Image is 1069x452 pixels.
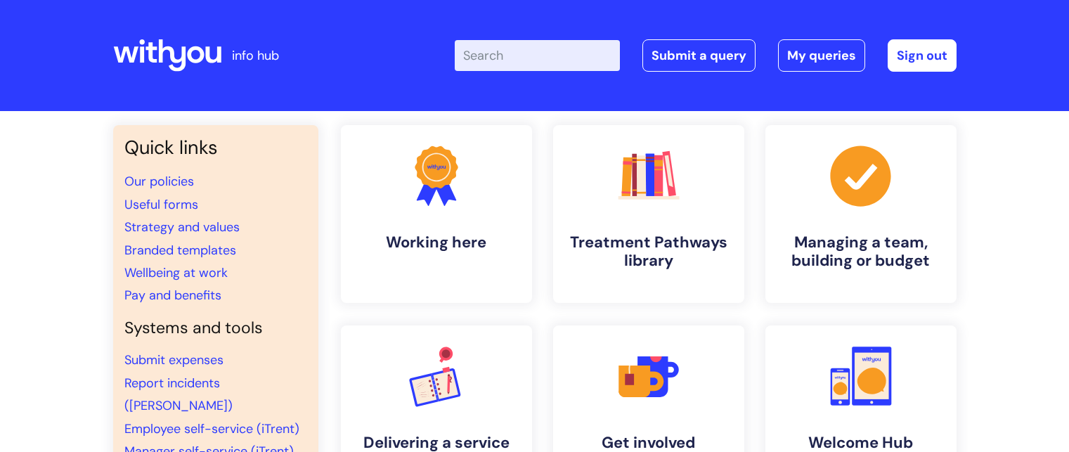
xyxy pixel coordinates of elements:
h4: Working here [352,233,521,252]
a: Branded templates [124,242,236,259]
a: Submit a query [642,39,756,72]
h4: Systems and tools [124,318,307,338]
h3: Quick links [124,136,307,159]
p: info hub [232,44,279,67]
input: Search [455,40,620,71]
h4: Welcome Hub [777,434,945,452]
a: Managing a team, building or budget [765,125,957,303]
h4: Treatment Pathways library [564,233,733,271]
a: Pay and benefits [124,287,221,304]
a: Useful forms [124,196,198,213]
a: Treatment Pathways library [553,125,744,303]
a: Strategy and values [124,219,240,235]
a: Sign out [888,39,957,72]
a: Working here [341,125,532,303]
a: Wellbeing at work [124,264,228,281]
a: Submit expenses [124,351,223,368]
div: | - [455,39,957,72]
h4: Managing a team, building or budget [777,233,945,271]
a: Report incidents ([PERSON_NAME]) [124,375,233,414]
a: My queries [778,39,865,72]
a: Our policies [124,173,194,190]
h4: Delivering a service [352,434,521,452]
h4: Get involved [564,434,733,452]
a: Employee self-service (iTrent) [124,420,299,437]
